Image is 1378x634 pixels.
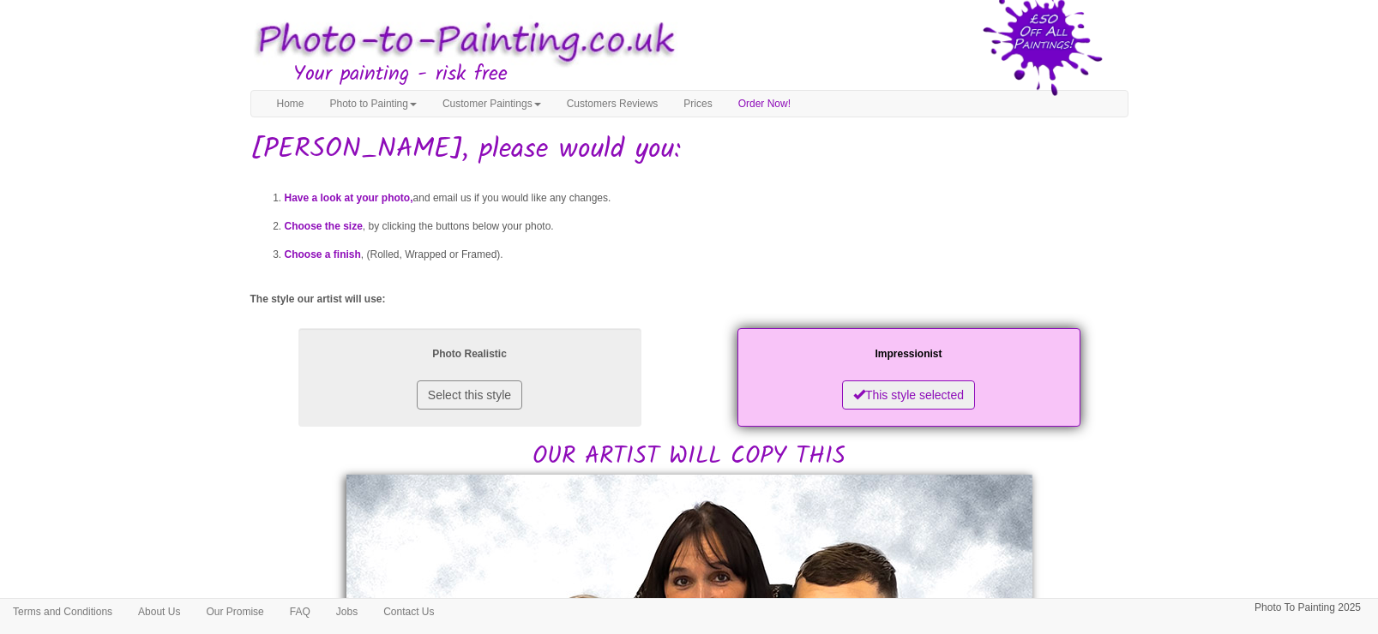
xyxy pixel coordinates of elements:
span: Choose the size [285,220,363,232]
a: Photo to Painting [317,91,430,117]
a: Customers Reviews [554,91,671,117]
span: Choose a finish [285,248,361,260]
img: Photo to Painting [242,9,681,75]
span: Have a look at your photo, [285,192,413,204]
a: About Us [125,599,193,625]
a: Our Promise [193,599,276,625]
h1: [PERSON_NAME], please would you: [250,135,1128,164]
li: , (Rolled, Wrapped or Framed). [285,241,1128,269]
a: Customer Paintings [430,91,554,117]
button: Select this style [417,380,522,410]
li: , by clicking the buttons below your photo. [285,212,1128,241]
button: This style selected [842,380,975,410]
p: Impressionist [755,345,1063,363]
label: The style our artist will use: [250,292,386,307]
a: Jobs [323,599,370,625]
h3: Your painting - risk free [293,63,1128,86]
a: FAQ [277,599,323,625]
p: Photo To Painting 2025 [1255,599,1361,617]
li: and email us if you would like any changes. [285,184,1128,212]
a: Contact Us [370,599,447,625]
a: Order Now! [725,91,803,117]
a: Prices [671,91,725,117]
p: Photo Realistic [316,345,624,363]
a: Home [264,91,317,117]
h2: OUR ARTIST WILL COPY THIS [250,324,1128,470]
